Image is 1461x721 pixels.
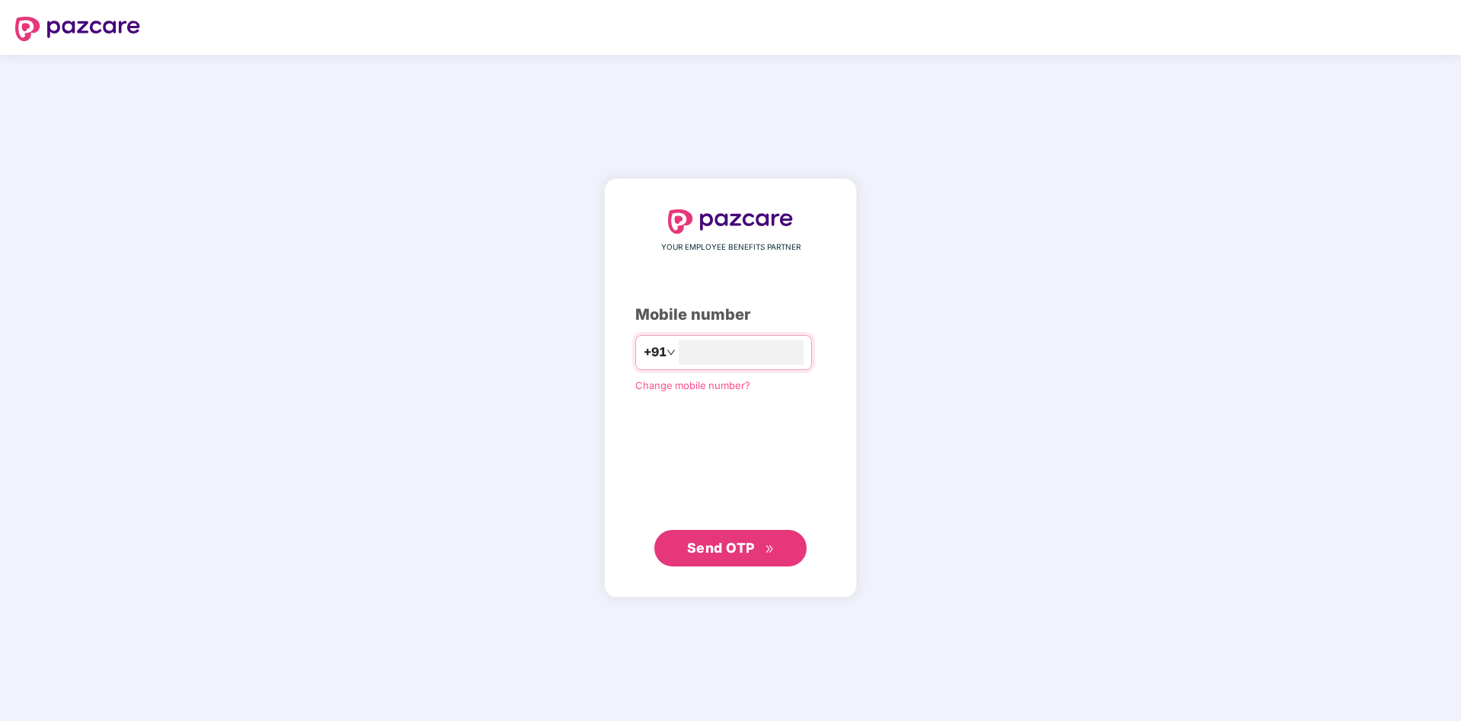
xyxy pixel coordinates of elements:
[687,540,755,556] span: Send OTP
[661,241,801,254] span: YOUR EMPLOYEE BENEFITS PARTNER
[15,17,140,41] img: logo
[635,303,826,327] div: Mobile number
[654,530,807,566] button: Send OTPdouble-right
[644,343,667,362] span: +91
[668,209,793,234] img: logo
[635,379,750,391] a: Change mobile number?
[765,544,775,554] span: double-right
[667,348,676,357] span: down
